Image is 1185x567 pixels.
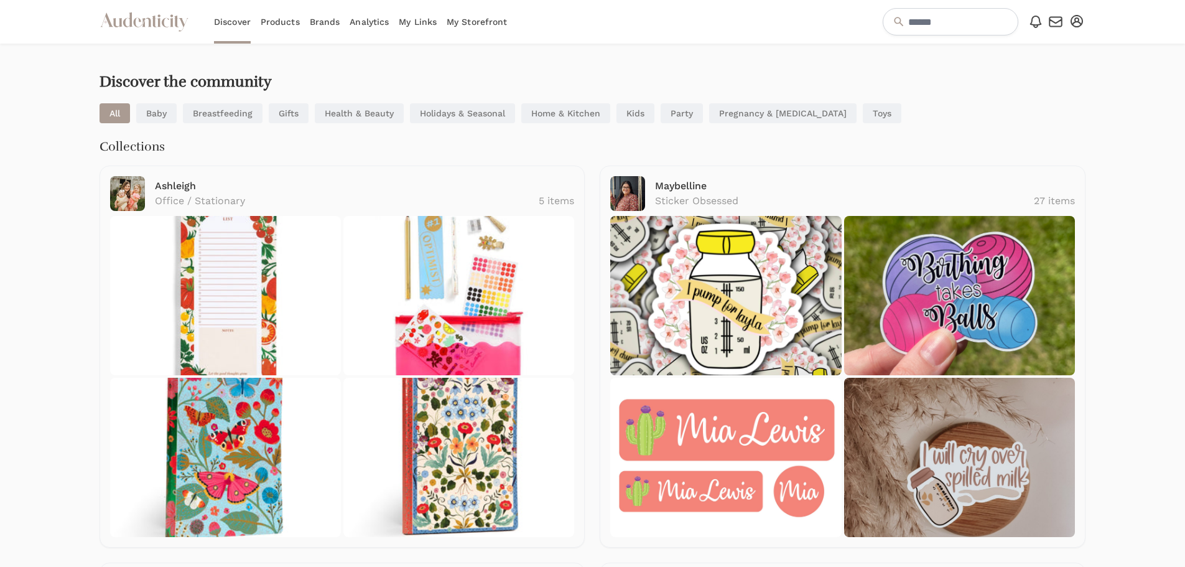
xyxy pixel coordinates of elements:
img: F5jG7apA_300x.jpg [343,378,574,537]
a: Party [661,103,703,123]
h3: Collections [100,138,1085,156]
a: Maybelline [655,180,707,192]
img: <span class="translation_missing" title="translation missing: en.advocates.discover.show.profile_... [110,176,145,211]
img: bando-il-ultimate-planner-pack-pink-03_300x.jpg [343,216,574,375]
a: Kids [616,103,654,123]
img: Shop-Sweet-Lulu-Tomato-Vine-Notepad_300x.jpg [110,216,341,375]
a: Home & Kitchen [521,103,610,123]
a: Gifts [269,103,309,123]
a: Baby [136,103,177,123]
img: <span class="translation_missing" title="translation missing: en.advocates.discover.show.profile_... [610,176,645,211]
a: Toys [863,103,901,123]
p: Sticker Obsessed [655,194,738,209]
a: Pregnancy & [MEDICAL_DATA] [709,103,857,123]
img: il_1588xN.2855109698_8rwa.jpg [844,378,1075,537]
a: All [100,103,130,123]
p: 5 items [539,194,574,209]
p: 27 items [1034,194,1075,209]
a: Holidays & Seasonal [410,103,515,123]
a: Office / Stationary 5 items [155,194,574,209]
img: EXpqMhKU_300x.jpg [110,378,341,537]
img: il_1588xN.4891583694_mshz.jpg [844,216,1075,375]
img: il_1588xN.2344817924_i1ma.jpg [610,378,841,537]
a: Health & Beauty [315,103,404,123]
p: Office / Stationary [155,194,245,209]
a: Sticker Obsessed 27 items [655,194,1074,209]
a: Ashleigh [155,180,196,192]
a: Breastfeeding [183,103,263,123]
h2: Discover the community [100,73,1085,91]
img: il_1588xN.4293660352_83wt.jpg [610,216,841,375]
